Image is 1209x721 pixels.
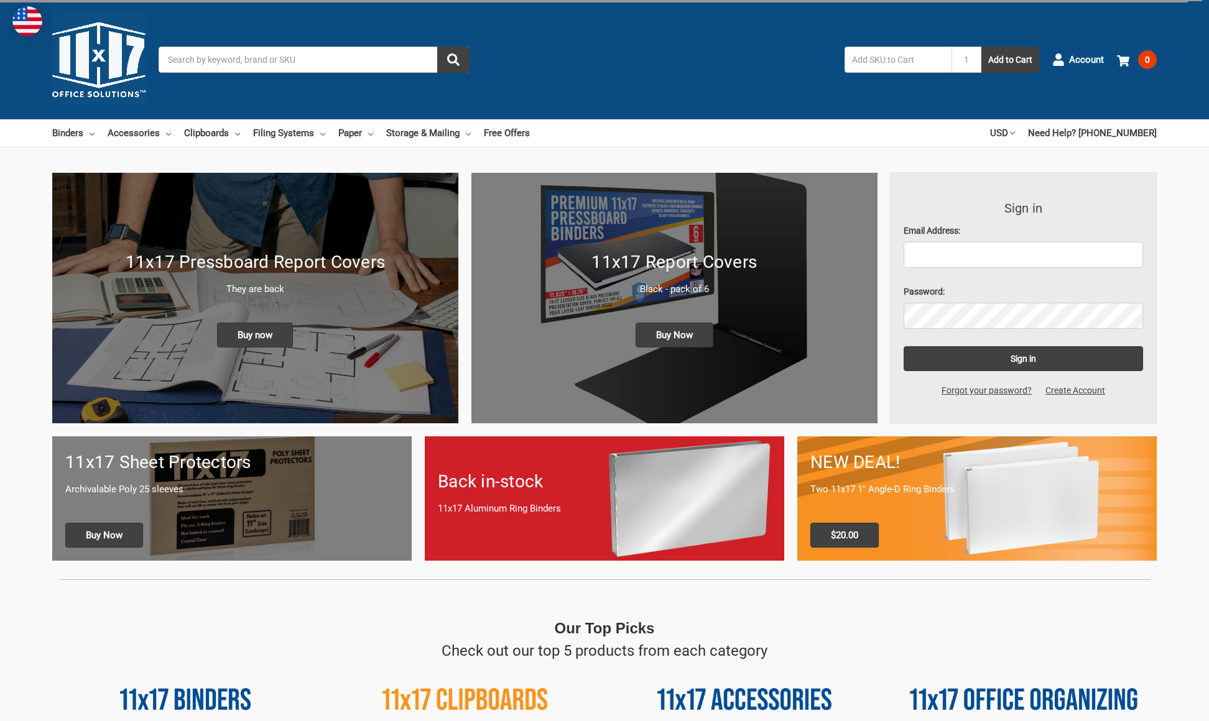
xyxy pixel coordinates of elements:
[338,119,373,147] a: Paper
[1117,44,1157,76] a: 0
[636,323,713,347] span: Buy Now
[52,13,146,106] img: 11x17.com
[810,482,1144,497] p: Two 11x17 1" Angle-D Ring Binders
[1028,119,1157,147] a: Need Help? [PHONE_NUMBER]
[935,384,1039,397] a: Forgot your password?
[904,199,1144,218] h3: Sign in
[810,523,879,548] span: $20.00
[471,173,878,423] a: 11x17 Report Covers 11x17 Report Covers Black - pack of 6 Buy Now
[1069,53,1104,67] span: Account
[65,449,399,475] h1: 11x17 Sheet Protectors
[442,640,767,662] p: Check out our top 5 products from each category
[438,502,771,516] p: 11x17 Aluminum Ring Binders
[990,119,1015,147] a: USD
[810,449,1144,475] h1: NEW DEAL!
[425,436,784,560] a: Back in-stock 11x17 Aluminum Ring Binders
[386,119,471,147] a: Storage & Mailing
[555,617,655,640] p: Our Top Picks
[253,119,325,147] a: Filing Systems
[484,249,864,275] h1: 11x17 Report Covers
[52,173,458,423] img: New 11x17 Pressboard Binders
[12,6,42,36] img: duty and tax information for United States
[52,436,412,560] a: 11x17 sheet protectors 11x17 Sheet Protectors Archivalable Poly 25 sleeves Buy Now
[904,285,1144,298] label: Password:
[65,523,143,548] span: Buy Now
[217,323,293,347] span: Buy now
[52,173,458,423] a: New 11x17 Pressboard Binders 11x17 Pressboard Report Covers They are back Buy now
[981,47,1039,73] button: Add to Cart
[1039,384,1112,397] a: Create Account
[904,346,1144,371] input: Sign in
[471,173,878,423] img: 11x17 Report Covers
[65,482,399,497] p: Archivalable Poly 25 sleeves
[845,47,952,73] input: Add SKU to Cart
[52,119,95,147] a: Binders
[65,249,445,275] h1: 11x17 Pressboard Report Covers
[65,282,445,296] p: They are back
[484,119,530,147] a: Free Offers
[108,119,171,147] a: Accessories
[1052,44,1104,76] a: Account
[184,119,240,147] a: Clipboards
[797,436,1157,560] a: 11x17 Binder 2-pack only $20.00 NEW DEAL! Two 11x17 1" Angle-D Ring Binders $20.00
[904,224,1144,237] label: Email Address:
[484,282,864,296] p: Black - pack of 6
[159,47,470,73] input: Search by keyword, brand or SKU
[1138,50,1157,69] span: 0
[438,469,771,495] h1: Back in-stock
